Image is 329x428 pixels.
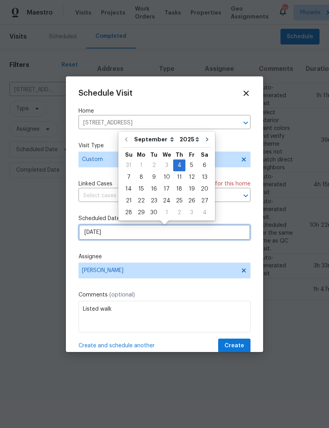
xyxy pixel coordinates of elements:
div: 4 [173,160,185,171]
div: Thu Sep 18 2025 [173,183,185,195]
div: Fri Oct 03 2025 [185,207,198,219]
div: 15 [135,183,148,195]
button: Open [240,190,251,201]
abbr: Friday [189,152,194,157]
div: 6 [198,160,211,171]
div: Tue Sep 16 2025 [148,183,160,195]
div: 2 [148,160,160,171]
div: Thu Sep 11 2025 [173,171,185,183]
label: Home [79,107,250,115]
div: Mon Sep 08 2025 [135,171,148,183]
div: 10 [160,172,173,183]
span: [PERSON_NAME] [82,267,237,274]
div: Thu Oct 02 2025 [173,207,185,219]
div: Sat Sep 27 2025 [198,195,211,207]
input: Select cases [79,190,228,202]
div: Fri Sep 12 2025 [185,171,198,183]
div: Mon Sep 22 2025 [135,195,148,207]
span: Schedule Visit [79,89,133,97]
input: M/D/YYYY [79,224,250,240]
div: Sun Sep 21 2025 [122,195,135,207]
span: Linked Cases [79,180,112,188]
div: Fri Sep 26 2025 [185,195,198,207]
div: Sun Aug 31 2025 [122,159,135,171]
abbr: Saturday [201,152,208,157]
div: 9 [148,172,160,183]
abbr: Wednesday [163,152,171,157]
div: Mon Sep 29 2025 [135,207,148,219]
div: Wed Oct 01 2025 [160,207,173,219]
select: Month [132,133,178,145]
div: Sat Sep 20 2025 [198,183,211,195]
div: Sat Oct 04 2025 [198,207,211,219]
div: Fri Sep 19 2025 [185,183,198,195]
abbr: Monday [137,152,146,157]
div: 11 [173,172,185,183]
span: Create [224,341,244,351]
span: (optional) [109,292,135,298]
div: 26 [185,195,198,206]
label: Comments [79,291,250,299]
button: Create [218,339,250,353]
div: 20 [198,183,211,195]
abbr: Tuesday [150,152,157,157]
div: Tue Sep 23 2025 [148,195,160,207]
div: 25 [173,195,185,206]
div: 4 [198,207,211,218]
label: Assignee [79,253,250,261]
div: 22 [135,195,148,206]
div: Tue Sep 30 2025 [148,207,160,219]
span: Custom [82,156,236,163]
div: Wed Sep 17 2025 [160,183,173,195]
div: Sun Sep 28 2025 [122,207,135,219]
div: 13 [198,172,211,183]
div: 14 [122,183,135,195]
div: Sun Sep 14 2025 [122,183,135,195]
div: 8 [135,172,148,183]
span: Create and schedule another [79,342,155,350]
div: 3 [160,160,173,171]
textarea: Listed walk [79,301,250,332]
div: 2 [173,207,185,218]
div: 29 [135,207,148,218]
div: 30 [148,207,160,218]
div: 21 [122,195,135,206]
div: Tue Sep 09 2025 [148,171,160,183]
div: 31 [122,160,135,171]
div: Wed Sep 10 2025 [160,171,173,183]
div: 28 [122,207,135,218]
div: 27 [198,195,211,206]
span: Close [242,89,250,98]
div: Mon Sep 15 2025 [135,183,148,195]
button: Open [240,117,251,128]
div: Tue Sep 02 2025 [148,159,160,171]
abbr: Sunday [125,152,133,157]
div: 7 [122,172,135,183]
div: 5 [185,160,198,171]
div: 18 [173,183,185,195]
abbr: Thursday [176,152,183,157]
button: Go to next month [201,132,213,147]
div: Thu Sep 04 2025 [173,159,185,171]
label: Scheduled Date [79,215,250,222]
div: 3 [185,207,198,218]
div: Wed Sep 24 2025 [160,195,173,207]
input: Enter in an address [79,117,228,129]
div: 16 [148,183,160,195]
div: Fri Sep 05 2025 [185,159,198,171]
div: Mon Sep 01 2025 [135,159,148,171]
select: Year [178,133,201,145]
div: Wed Sep 03 2025 [160,159,173,171]
button: Go to previous month [120,132,132,147]
div: 23 [148,195,160,206]
label: Visit Type [79,142,250,150]
div: Sun Sep 07 2025 [122,171,135,183]
div: 12 [185,172,198,183]
div: 17 [160,183,173,195]
div: Sat Sep 06 2025 [198,159,211,171]
div: 1 [160,207,173,218]
div: Sat Sep 13 2025 [198,171,211,183]
div: 1 [135,160,148,171]
div: 19 [185,183,198,195]
div: Thu Sep 25 2025 [173,195,185,207]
